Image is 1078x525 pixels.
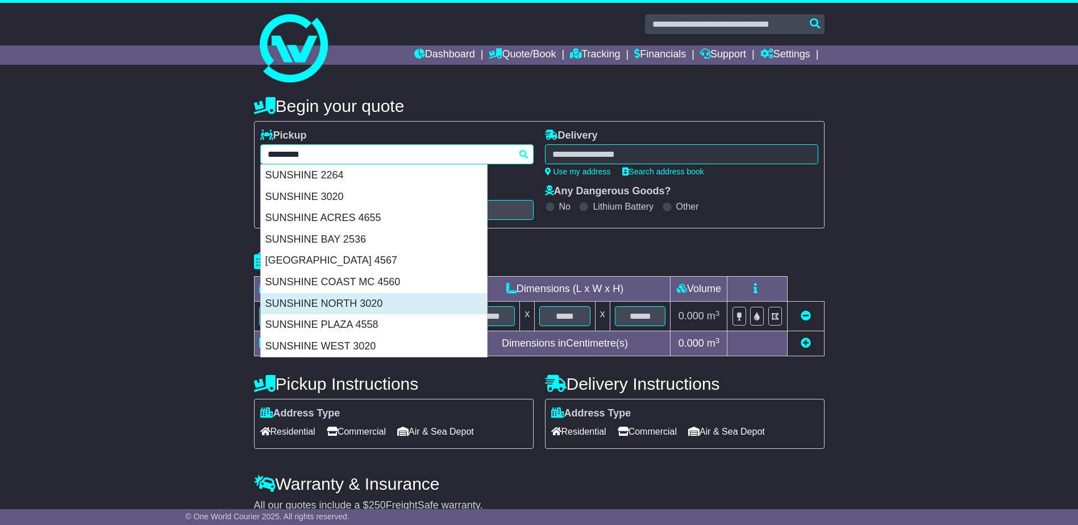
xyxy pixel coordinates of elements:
div: SUNSHINE 2264 [261,165,487,186]
sup: 3 [715,309,720,318]
div: SUNSHINE NORTH 3020 [261,293,487,315]
sup: 3 [715,336,720,345]
td: Volume [671,277,727,302]
span: 0.000 [679,338,704,349]
span: 0.000 [679,310,704,322]
div: SUNSHINE BAY 2536 [261,229,487,251]
div: SUNSHINE ACRES 4655 [261,207,487,229]
a: Use my address [545,167,611,176]
div: All our quotes include a $ FreightSafe warranty. [254,499,825,512]
div: SUNSHINE PLAZA 4558 [261,314,487,336]
td: Type [254,277,349,302]
td: Total [254,331,349,356]
span: Commercial [618,423,677,440]
label: Other [676,201,699,212]
h4: Begin your quote [254,97,825,115]
td: x [520,302,535,331]
a: Dashboard [414,45,475,65]
span: Air & Sea Depot [397,423,474,440]
td: x [595,302,610,331]
span: © One World Courier 2025. All rights reserved. [185,512,349,521]
h4: Pickup Instructions [254,374,534,393]
span: Air & Sea Depot [688,423,765,440]
label: Pickup [260,130,307,142]
label: Delivery [545,130,598,142]
a: Quote/Book [489,45,556,65]
a: Financials [634,45,686,65]
a: Tracking [570,45,620,65]
label: Address Type [551,407,631,420]
label: No [559,201,571,212]
td: Dimensions in Centimetre(s) [459,331,671,356]
a: Search address book [622,167,704,176]
a: Support [700,45,746,65]
a: Add new item [801,338,811,349]
div: SUNSHINE COAST MC 4560 [261,272,487,293]
span: Commercial [327,423,386,440]
div: [GEOGRAPHIC_DATA] 4567 [261,250,487,272]
label: Lithium Battery [593,201,654,212]
span: m [707,310,720,322]
span: 250 [369,499,386,511]
typeahead: Please provide city [260,144,534,164]
span: m [707,338,720,349]
label: Address Type [260,407,340,420]
label: Any Dangerous Goods? [545,185,671,198]
div: SUNSHINE 3020 [261,186,487,208]
h4: Warranty & Insurance [254,474,825,493]
td: Dimensions (L x W x H) [459,277,671,302]
a: Remove this item [801,310,811,322]
span: Residential [551,423,606,440]
div: SUNSHINE WEST 3020 [261,336,487,357]
h4: Package details | [254,252,397,270]
a: Settings [760,45,810,65]
span: Residential [260,423,315,440]
h4: Delivery Instructions [545,374,825,393]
